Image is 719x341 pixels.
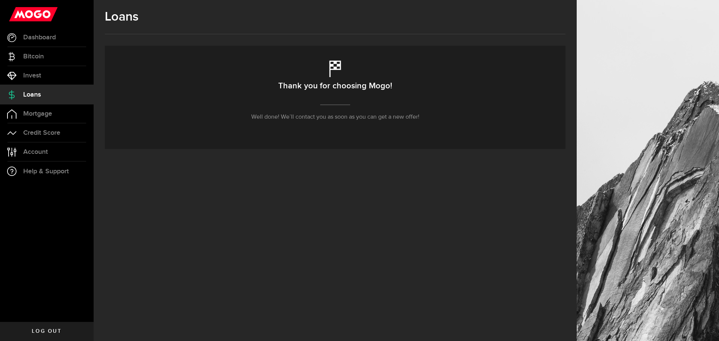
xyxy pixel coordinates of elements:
span: Invest [23,72,41,79]
span: Dashboard [23,34,56,41]
span: Help & Support [23,168,69,175]
h2: Thank you for choosing Mogo! [278,78,392,94]
span: Log out [32,329,61,334]
h1: Loans [105,9,565,24]
span: Loans [23,91,41,98]
span: Mortgage [23,110,52,117]
span: Credit Score [23,130,60,136]
p: Well done! We’ll contact you as soon as you can get a new offer! [251,113,419,122]
span: Account [23,149,48,155]
iframe: LiveChat chat widget [688,310,719,341]
span: Bitcoin [23,53,44,60]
